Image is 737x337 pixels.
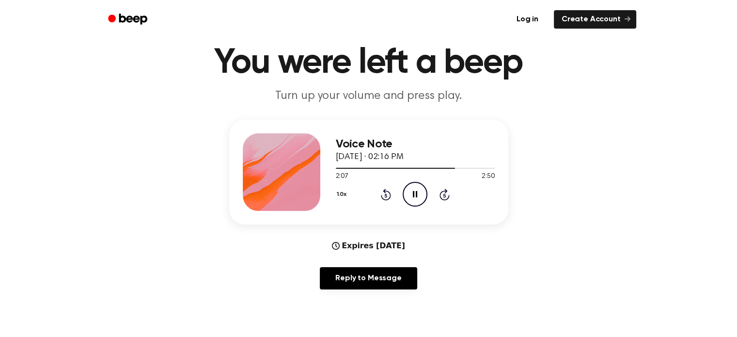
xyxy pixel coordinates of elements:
div: Expires [DATE] [332,240,405,252]
h1: You were left a beep [121,46,617,80]
span: 2:07 [336,172,348,182]
a: Beep [101,10,156,29]
p: Turn up your volume and press play. [183,88,555,104]
a: Reply to Message [320,267,417,289]
span: [DATE] · 02:16 PM [336,153,404,161]
h3: Voice Note [336,138,495,151]
button: 1.0x [336,186,350,203]
a: Create Account [554,10,636,29]
span: 2:50 [482,172,494,182]
a: Log in [507,8,548,31]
